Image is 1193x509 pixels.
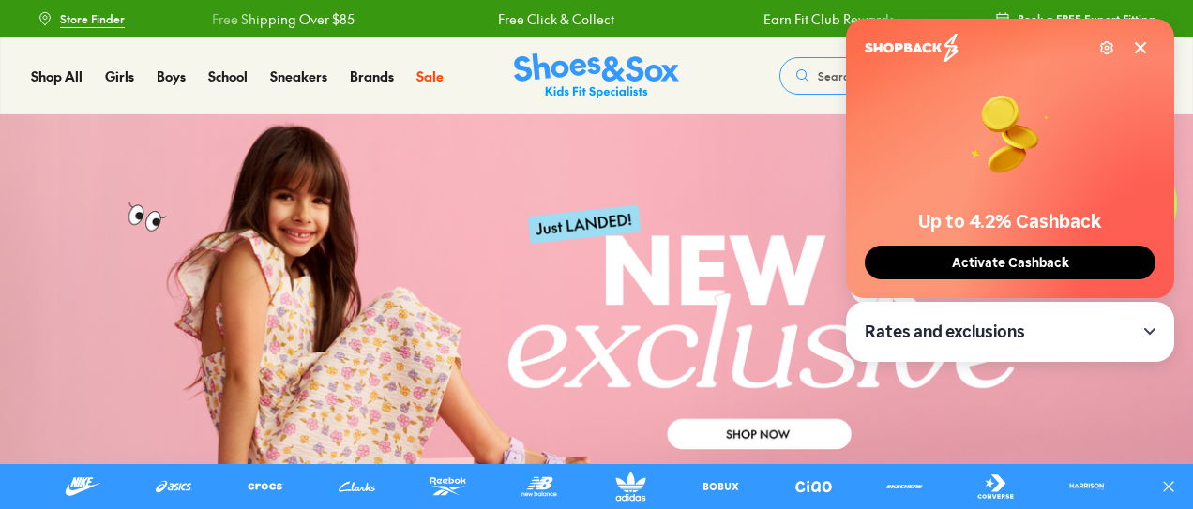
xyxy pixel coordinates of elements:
[208,67,248,86] a: School
[38,2,125,36] a: Store Finder
[763,9,894,29] a: Earn Fit Club Rewards
[270,67,327,85] span: Sneakers
[31,67,83,86] a: Shop All
[1018,10,1155,27] span: Book a FREE Expert Fitting
[105,67,134,85] span: Girls
[157,67,186,85] span: Boys
[212,9,355,29] a: Free Shipping Over $85
[416,67,444,85] span: Sale
[60,10,125,27] span: Store Finder
[208,67,248,85] span: School
[514,53,679,99] a: Shoes & Sox
[497,9,613,29] a: Free Click & Collect
[818,67,973,84] span: Search our range of products
[416,67,444,86] a: Sale
[350,67,394,86] a: Brands
[995,2,1155,36] a: Book a FREE Expert Fitting
[779,57,1050,95] button: Search our range of products
[157,67,186,86] a: Boys
[31,67,83,85] span: Shop All
[514,53,679,99] img: SNS_Logo_Responsive.svg
[270,67,327,86] a: Sneakers
[105,67,134,86] a: Girls
[350,67,394,85] span: Brands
